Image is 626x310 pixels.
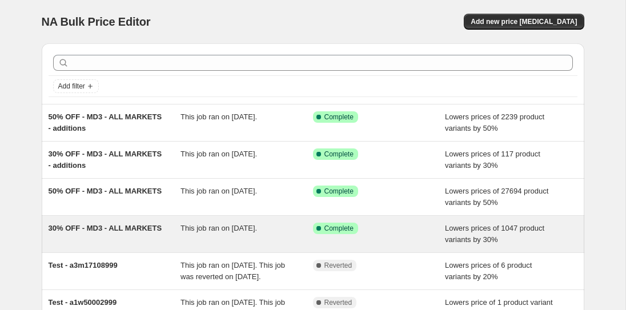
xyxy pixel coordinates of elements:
[49,187,162,195] span: 50% OFF - MD3 - ALL MARKETS
[445,187,548,207] span: Lowers prices of 27694 product variants by 50%
[49,112,162,132] span: 50% OFF - MD3 - ALL MARKETS - additions
[180,261,285,281] span: This job ran on [DATE]. This job was reverted on [DATE].
[49,261,118,269] span: Test - a3m17108999
[49,224,162,232] span: 30% OFF - MD3 - ALL MARKETS
[324,261,352,270] span: Reverted
[324,298,352,307] span: Reverted
[324,150,354,159] span: Complete
[58,82,85,91] span: Add filter
[324,187,354,196] span: Complete
[180,112,257,121] span: This job ran on [DATE].
[471,17,577,26] span: Add new price [MEDICAL_DATA]
[42,15,151,28] span: NA Bulk Price Editor
[180,187,257,195] span: This job ran on [DATE].
[445,224,544,244] span: Lowers prices of 1047 product variants by 30%
[53,79,99,93] button: Add filter
[49,150,162,170] span: 30% OFF - MD3 - ALL MARKETS - additions
[49,298,117,307] span: Test - a1w50002999
[180,224,257,232] span: This job ran on [DATE].
[324,224,354,233] span: Complete
[464,14,584,30] button: Add new price [MEDICAL_DATA]
[324,112,354,122] span: Complete
[445,112,544,132] span: Lowers prices of 2239 product variants by 50%
[180,150,257,158] span: This job ran on [DATE].
[445,261,532,281] span: Lowers prices of 6 product variants by 20%
[445,150,540,170] span: Lowers prices of 117 product variants by 30%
